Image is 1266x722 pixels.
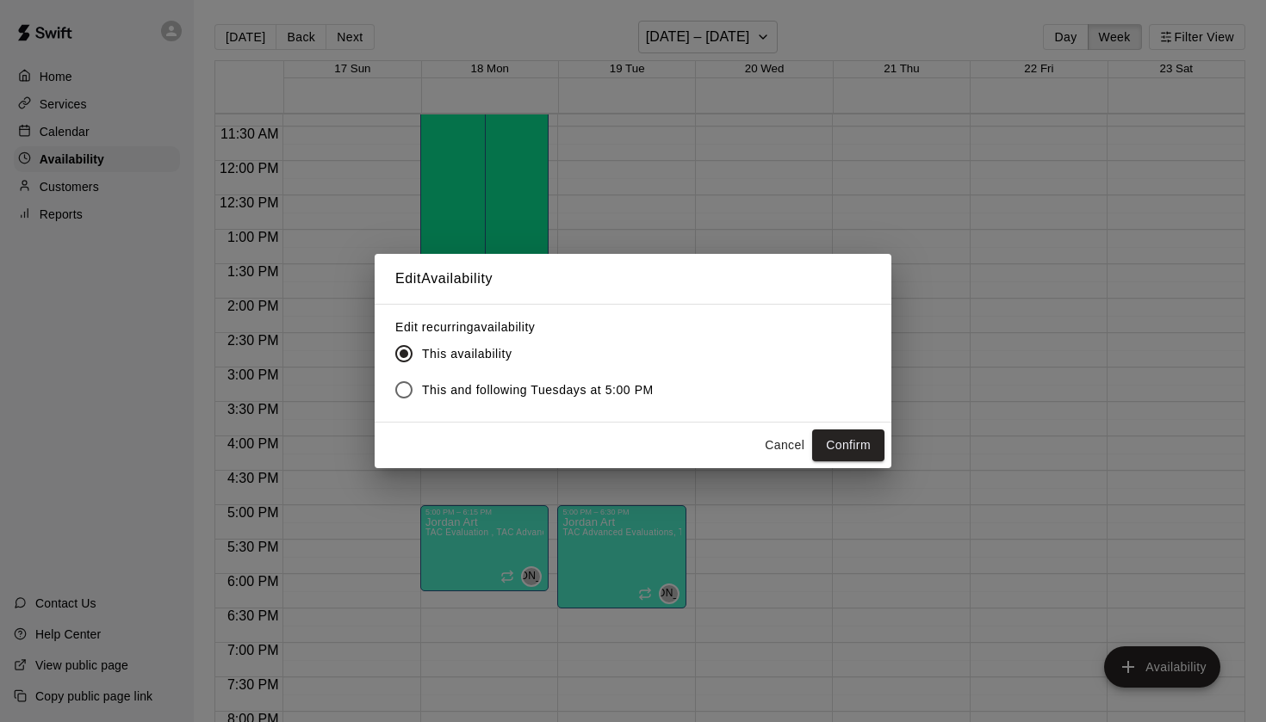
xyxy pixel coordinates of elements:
[422,381,654,399] span: This and following Tuesdays at 5:00 PM
[757,429,812,461] button: Cancel
[395,318,667,336] label: Edit recurring availability
[812,429,884,461] button: Confirm
[375,254,891,304] h2: Edit Availability
[422,345,512,363] span: This availability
